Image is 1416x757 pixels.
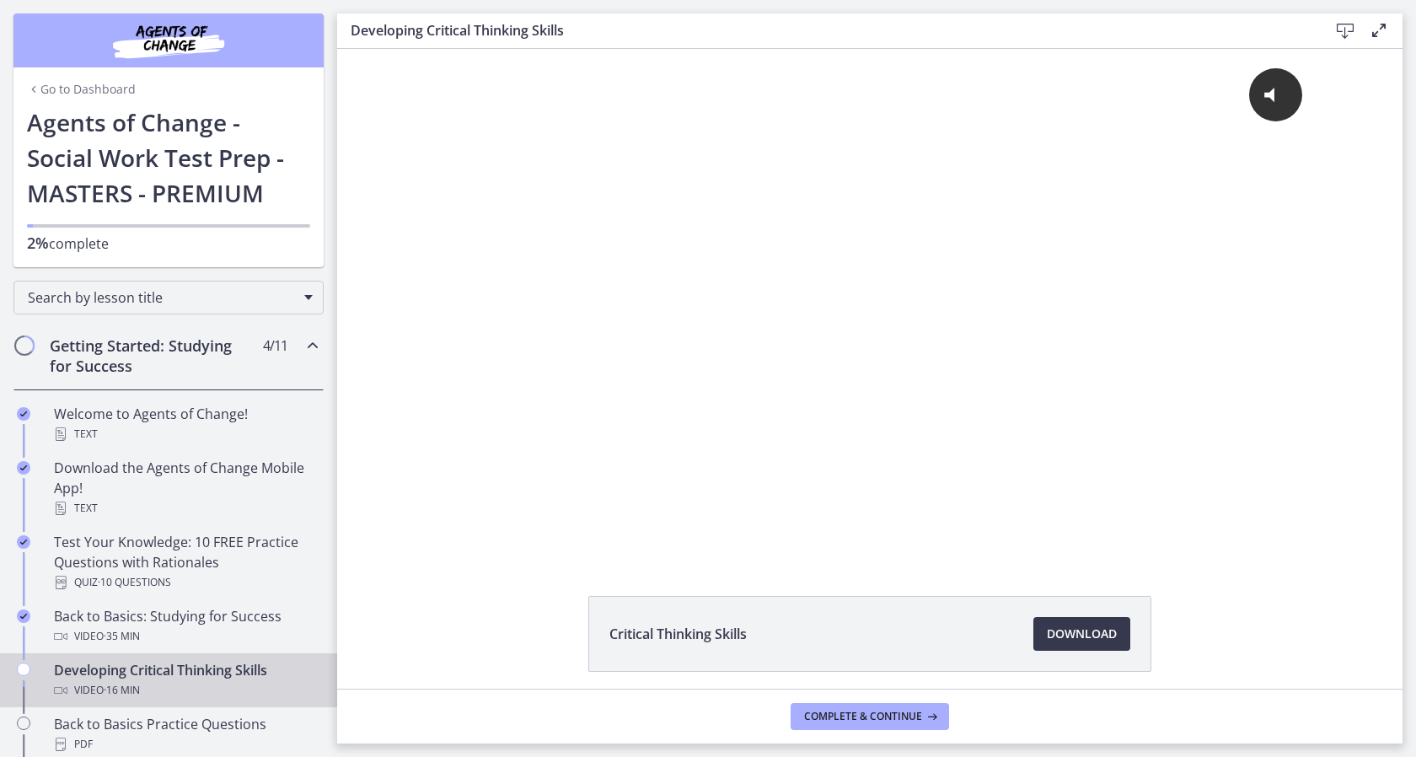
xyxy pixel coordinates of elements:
[54,404,317,444] div: Welcome to Agents of Change!
[27,81,136,98] a: Go to Dashboard
[28,288,296,307] span: Search by lesson title
[17,461,30,475] i: Completed
[67,20,270,61] img: Agents of Change
[351,20,1301,40] h3: Developing Critical Thinking Skills
[54,606,317,647] div: Back to Basics: Studying for Success
[54,660,317,701] div: Developing Critical Thinking Skills
[27,233,310,254] p: complete
[17,535,30,549] i: Completed
[609,624,747,644] span: Critical Thinking Skills
[54,734,317,754] div: PDF
[104,626,140,647] span: · 35 min
[791,703,949,730] button: Complete & continue
[54,458,317,518] div: Download the Agents of Change Mobile App!
[263,336,287,356] span: 4 / 11
[54,626,317,647] div: Video
[804,710,922,723] span: Complete & continue
[50,336,255,376] h2: Getting Started: Studying for Success
[54,714,317,754] div: Back to Basics Practice Questions
[27,233,49,253] span: 2%
[54,532,317,593] div: Test Your Knowledge: 10 FREE Practice Questions with Rationales
[1033,617,1130,651] a: Download
[54,424,317,444] div: Text
[1047,624,1117,644] span: Download
[54,680,317,701] div: Video
[27,105,310,211] h1: Agents of Change - Social Work Test Prep - MASTERS - PREMIUM
[337,49,1403,557] iframe: Video Lesson
[104,680,140,701] span: · 16 min
[54,498,317,518] div: Text
[13,281,324,314] div: Search by lesson title
[17,407,30,421] i: Completed
[98,572,171,593] span: · 10 Questions
[17,609,30,623] i: Completed
[54,572,317,593] div: Quiz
